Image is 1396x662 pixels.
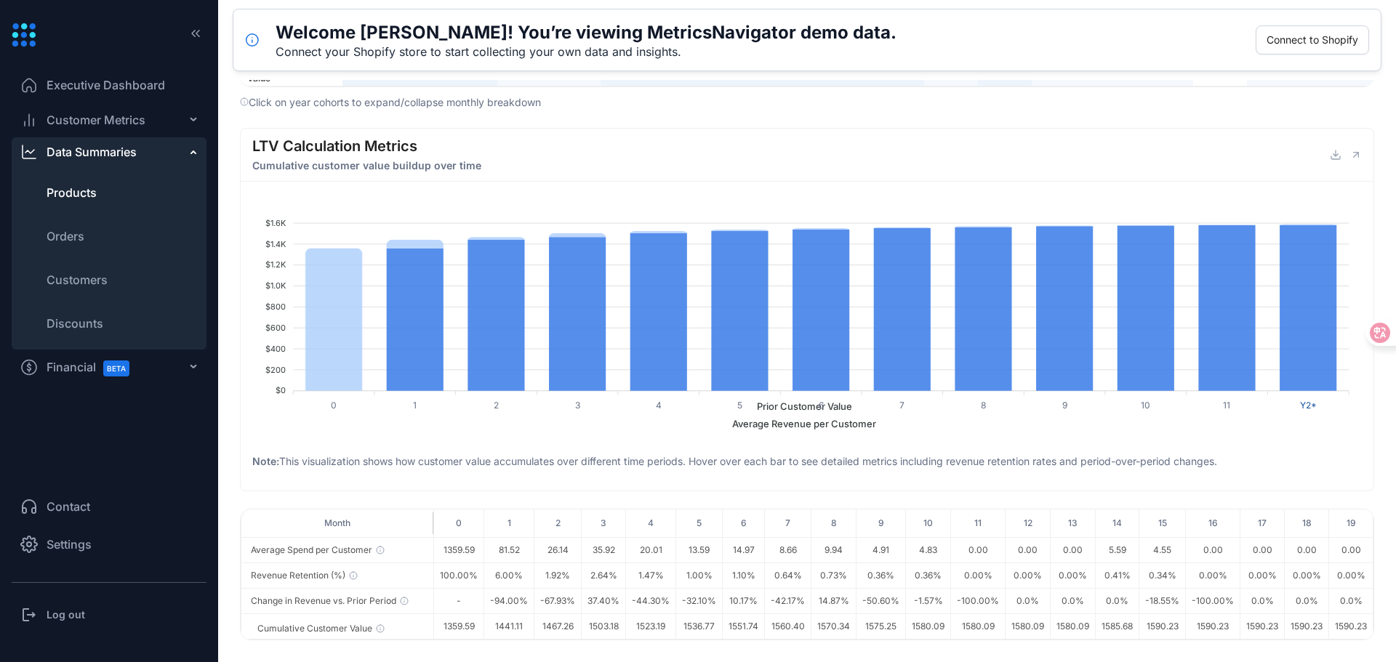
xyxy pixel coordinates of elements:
[1256,25,1369,55] button: Connect to Shopify
[632,517,670,530] div: 4
[581,563,625,589] td: 2.64%
[164,87,239,97] div: 关键词（按流量）
[265,344,286,354] tspan: $400
[1139,563,1185,589] td: 0.34%
[276,21,896,44] h5: Welcome [PERSON_NAME]! You’re viewing MetricsNavigator demo data.
[1139,538,1185,563] td: 4.55
[1141,400,1150,411] tspan: 10
[252,158,481,174] span: Cumulative customer value buildup over time
[265,280,286,291] tspan: $1.0K
[625,538,675,563] td: 20.01
[587,517,619,530] div: 3
[1005,589,1050,614] td: 0.0%
[957,517,999,530] div: 11
[252,455,279,467] strong: Note:
[950,614,1005,639] td: 1580.09
[1050,538,1095,563] td: 0.00
[148,86,160,97] img: tab_keywords_by_traffic_grey.svg
[581,589,625,614] td: 37.40%
[41,23,71,35] div: v 4.0.25
[950,563,1005,589] td: 0.00%
[1328,589,1373,614] td: 0.0%
[764,589,811,614] td: -42.17%
[625,563,675,589] td: 1.47%
[1050,563,1095,589] td: 0.00%
[38,38,91,51] div: 域名: [URL]
[675,538,722,563] td: 13.59
[819,400,824,411] tspan: 6
[433,614,484,639] td: 1359.59
[484,614,534,639] td: 1441.11
[856,589,905,614] td: -50.60%
[1335,517,1367,530] div: 19
[1145,517,1179,530] div: 15
[1328,563,1373,589] td: 0.00%
[1223,400,1230,411] tspan: 11
[494,400,499,411] tspan: 2
[534,563,581,589] td: 1.92%
[1185,563,1240,589] td: 0.00%
[722,538,764,563] td: 14.97
[581,538,625,563] td: 35.92
[534,589,581,614] td: -67.93%
[1050,614,1095,639] td: 1580.09
[484,589,534,614] td: -94.00%
[47,111,145,129] span: Customer Metrics
[440,517,478,530] div: 0
[265,218,286,228] tspan: $1.6K
[1240,589,1284,614] td: 0.0%
[540,517,575,530] div: 2
[47,184,97,201] span: Products
[490,517,528,530] div: 1
[1050,589,1095,614] td: 0.0%
[47,607,85,622] h3: Log out
[47,536,92,553] span: Settings
[1062,400,1067,411] tspan: 9
[23,23,35,35] img: logo_orange.svg
[811,614,856,639] td: 1570.34
[1291,517,1323,530] div: 18
[484,563,534,589] td: 6.00%
[1185,538,1240,563] td: 0.00
[862,517,899,530] div: 9
[950,589,1005,614] td: -100.00%
[1284,563,1328,589] td: 0.00%
[764,563,811,589] td: 0.64%
[257,622,372,635] div: Cumulative Customer Value
[856,538,905,563] td: 4.91
[265,259,286,270] tspan: $1.2K
[1005,538,1050,563] td: 0.00
[47,227,84,245] span: Orders
[413,400,417,411] tspan: 1
[1056,517,1089,530] div: 13
[899,400,904,411] tspan: 7
[433,563,484,589] td: 100.00%
[1005,614,1050,639] td: 1580.09
[721,418,876,429] span: Average Revenue per Customer
[950,538,1005,563] td: 0.00
[47,76,165,94] span: Executive Dashboard
[534,538,581,563] td: 26.14
[722,614,764,639] td: 1551.74
[252,453,1217,469] span: This visualization shows how customer value accumulates over different time periods. Hover over e...
[856,563,905,589] td: 0.36%
[1328,538,1373,563] td: 0.00
[534,614,581,639] td: 1467.26
[811,538,856,563] td: 9.94
[811,589,856,614] td: 14.87%
[1192,517,1234,530] div: 16
[1328,614,1373,639] td: 1590.23
[737,400,742,411] tspan: 5
[47,143,137,161] div: Data Summaries
[1185,614,1240,639] td: 1590.23
[771,517,805,530] div: 7
[1284,538,1328,563] td: 0.00
[433,538,484,563] td: 1359.59
[575,400,580,411] tspan: 3
[1005,563,1050,589] td: 0.00%
[905,538,950,563] td: 4.83
[251,569,345,582] div: Revenue Retention (%)
[75,87,112,97] div: 域名概述
[729,517,758,530] div: 6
